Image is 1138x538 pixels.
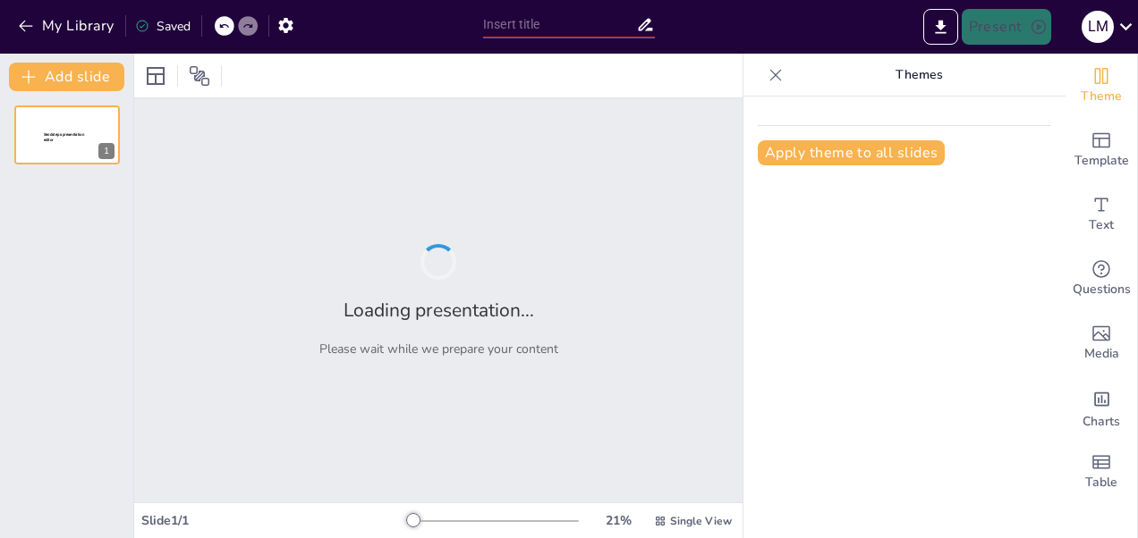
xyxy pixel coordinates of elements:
span: Charts [1083,412,1120,432]
div: 21 % [597,512,640,529]
div: Change the overall theme [1066,54,1137,118]
h2: Loading presentation... [344,298,534,323]
span: Sendsteps presentation editor [44,132,84,142]
span: Media [1084,344,1119,364]
div: Slide 1 / 1 [141,512,407,529]
span: Table [1085,473,1117,492]
div: Add ready made slides [1066,118,1137,182]
button: Present [962,9,1051,45]
div: 1 [14,105,120,164]
span: Text [1089,215,1114,235]
button: L m [1082,9,1114,45]
div: Add charts and graphs [1066,375,1137,440]
p: Themes [790,54,1048,97]
div: Add a table [1066,440,1137,504]
button: Add slide [9,63,124,91]
div: Saved [135,18,191,35]
div: Layout [141,62,170,90]
div: Add images, graphics, shapes or video [1066,311,1137,375]
button: My Library [13,12,122,40]
span: Single View [670,514,732,528]
p: Please wait while we prepare your content [319,340,558,357]
div: L m [1082,11,1114,43]
span: Questions [1073,280,1131,299]
span: Position [189,65,210,87]
button: Apply theme to all slides [758,140,945,165]
input: Insert title [483,12,636,38]
div: Add text boxes [1066,182,1137,247]
div: Get real-time input from your audience [1066,247,1137,311]
span: Template [1074,151,1129,171]
span: Theme [1081,87,1122,106]
div: 1 [98,143,115,159]
button: Export to PowerPoint [923,9,958,45]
